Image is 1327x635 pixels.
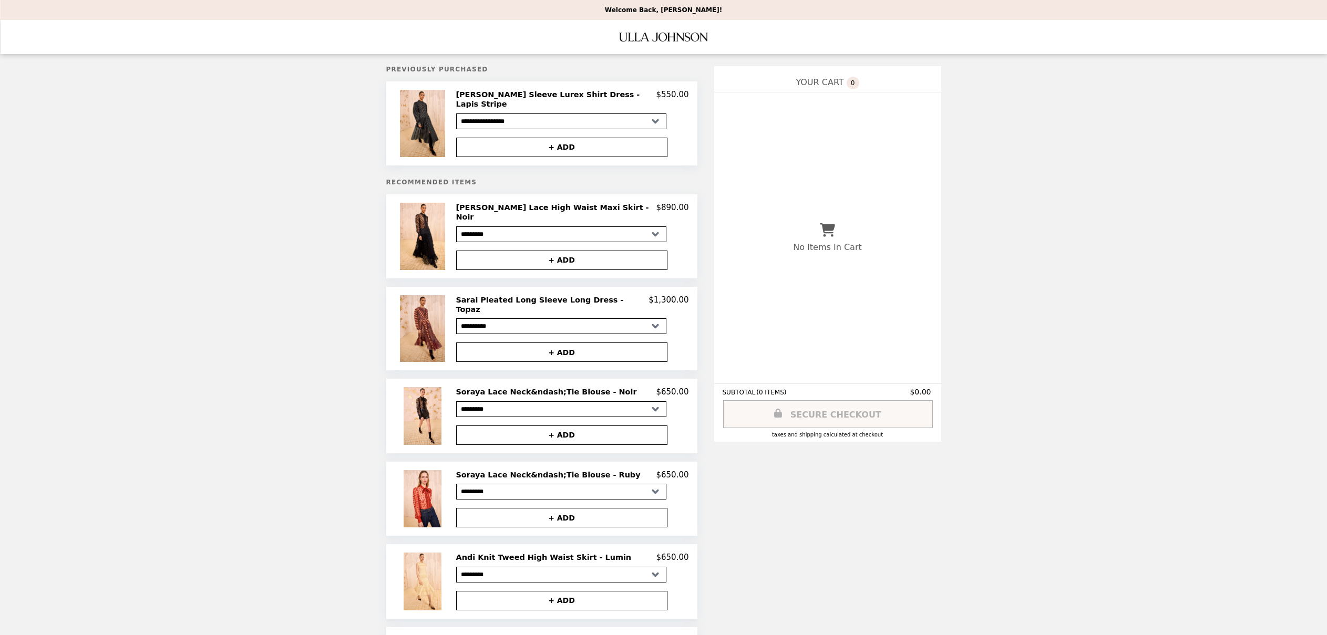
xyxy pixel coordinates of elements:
select: Select a product variant [456,226,666,242]
p: Welcome Back, [PERSON_NAME]! [605,6,722,14]
h2: [PERSON_NAME] Lace High Waist Maxi Skirt - Noir [456,203,656,222]
img: Mariela Long Sleeve Lurex Shirt Dress - Lapis Stripe [400,90,447,157]
p: $650.00 [656,553,688,562]
span: 0 [847,77,859,89]
span: ( 0 ITEMS ) [756,389,786,396]
select: Select a product variant [456,484,666,499]
select: Select a product variant [456,401,666,417]
p: $890.00 [656,203,688,222]
button: + ADD [456,342,667,362]
button: + ADD [456,138,667,157]
h2: Soraya Lace Neck&ndash;Tie Blouse - Noir [456,387,641,397]
button: + ADD [456,251,667,270]
p: $650.00 [656,387,688,397]
span: SUBTOTAL [723,389,757,396]
img: Brand Logo [620,26,708,48]
h2: [PERSON_NAME] Sleeve Lurex Shirt Dress - Lapis Stripe [456,90,656,109]
span: $0.00 [910,388,932,396]
p: No Items In Cart [793,242,861,252]
select: Select a product variant [456,113,666,129]
img: Soraya Lace Neck&ndash;Tie Blouse - Noir [404,387,445,444]
h2: Sarai Pleated Long Sleeve Long Dress - Topaz [456,295,649,315]
p: $1,300.00 [649,295,688,315]
img: Andi Knit Tweed High Waist Skirt - Lumin [404,553,445,610]
h5: Recommended Items [386,179,697,186]
img: Vera Lace High Waist Maxi Skirt - Noir [400,203,447,270]
p: $550.00 [656,90,688,109]
button: + ADD [456,591,667,610]
h2: Andi Knit Tweed High Waist Skirt - Lumin [456,553,636,562]
img: Soraya Lace Neck&ndash;Tie Blouse - Ruby [404,470,445,527]
h5: Previously Purchased [386,66,697,73]
h2: Soraya Lace Neck&ndash;Tie Blouse - Ruby [456,470,645,480]
div: Taxes and Shipping calculated at checkout [723,432,933,438]
p: $650.00 [656,470,688,480]
select: Select a product variant [456,318,666,334]
select: Select a product variant [456,567,666,582]
span: YOUR CART [796,77,843,87]
img: Sarai Pleated Long Sleeve Long Dress - Topaz [400,295,447,362]
button: + ADD [456,508,667,527]
button: + ADD [456,425,667,445]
